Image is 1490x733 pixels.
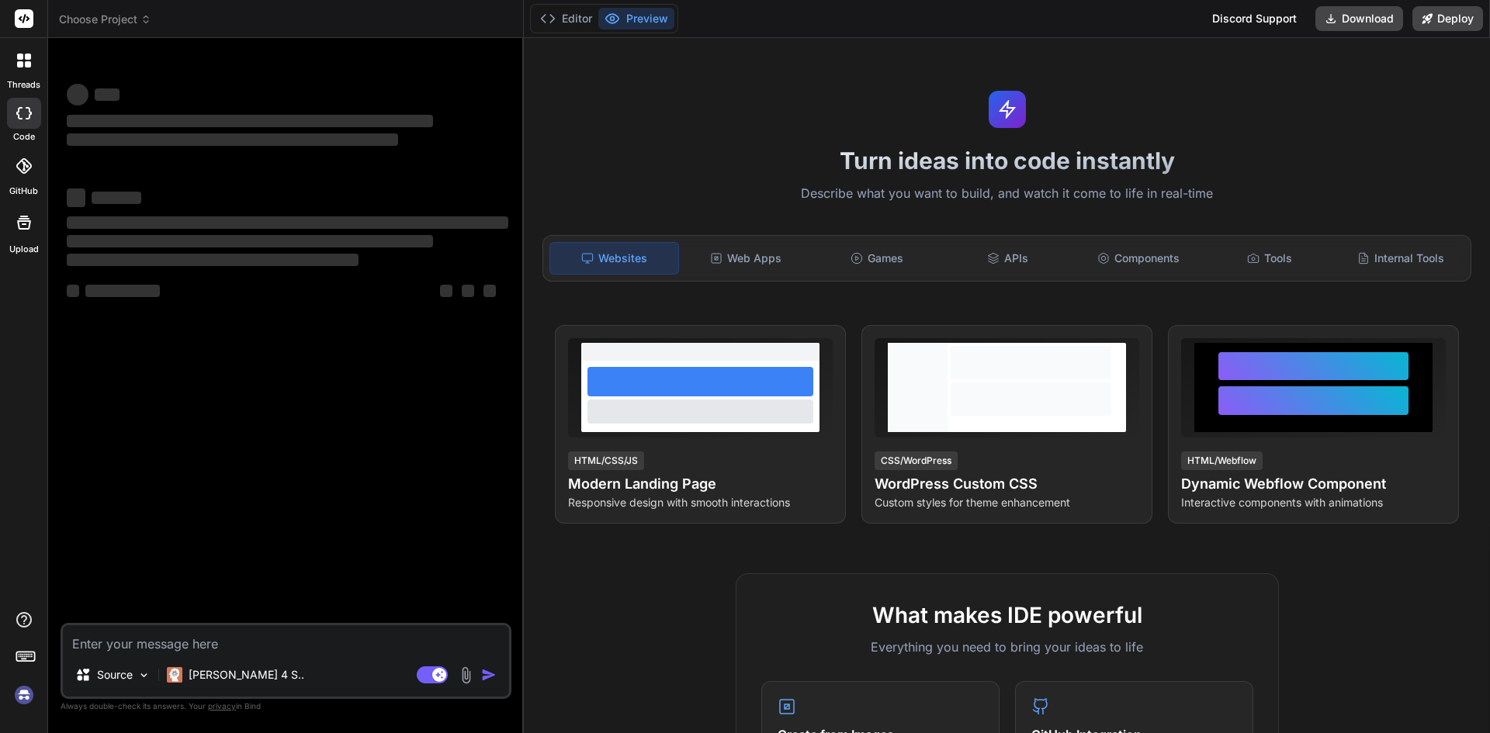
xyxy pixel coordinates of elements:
[462,285,474,297] span: ‌
[533,147,1481,175] h1: Turn ideas into code instantly
[1181,495,1446,510] p: Interactive components with animations
[457,666,475,684] img: attachment
[549,242,679,275] div: Websites
[481,667,497,683] img: icon
[67,254,359,266] span: ‌
[761,638,1253,656] p: Everything you need to bring your ideas to life
[95,88,120,101] span: ‌
[67,84,88,105] span: ‌
[189,667,304,683] p: [PERSON_NAME] 4 S..
[1206,242,1334,275] div: Tools
[9,243,39,256] label: Upload
[9,185,38,198] label: GitHub
[761,599,1253,631] h2: What makes IDE powerful
[875,473,1139,495] h4: WordPress Custom CSS
[67,216,508,229] span: ‌
[1181,451,1263,470] div: HTML/Webflow
[67,235,433,247] span: ‌
[67,133,398,146] span: ‌
[533,184,1481,204] p: Describe what you want to build, and watch it come to life in real-time
[92,192,141,204] span: ‌
[875,451,958,470] div: CSS/WordPress
[568,451,644,470] div: HTML/CSS/JS
[59,12,151,27] span: Choose Project
[1336,242,1464,275] div: Internal Tools
[1075,242,1203,275] div: Components
[534,8,598,29] button: Editor
[483,285,496,297] span: ‌
[682,242,810,275] div: Web Apps
[167,667,182,683] img: Claude 4 Sonnet
[813,242,941,275] div: Games
[598,8,674,29] button: Preview
[7,78,40,92] label: threads
[208,701,236,711] span: privacy
[137,669,151,682] img: Pick Models
[1315,6,1403,31] button: Download
[440,285,452,297] span: ‌
[97,667,133,683] p: Source
[568,495,833,510] p: Responsive design with smooth interactions
[944,242,1072,275] div: APIs
[11,682,37,708] img: signin
[1203,6,1306,31] div: Discord Support
[61,699,511,714] p: Always double-check its answers. Your in Bind
[67,285,79,297] span: ‌
[67,188,85,207] span: ‌
[1181,473,1446,495] h4: Dynamic Webflow Component
[1412,6,1483,31] button: Deploy
[85,285,160,297] span: ‌
[875,495,1139,510] p: Custom styles for theme enhancement
[568,473,833,495] h4: Modern Landing Page
[13,130,35,143] label: code
[67,115,433,127] span: ‌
